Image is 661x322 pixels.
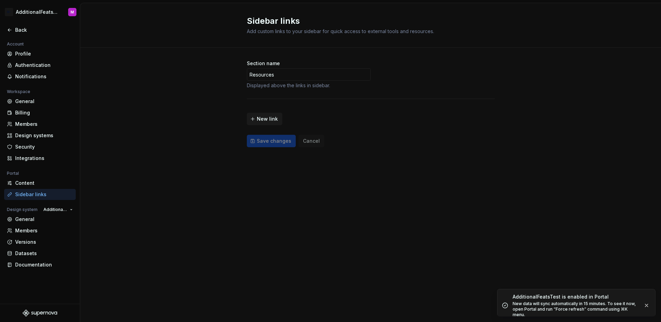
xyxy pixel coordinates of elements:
div: Versions [15,239,73,245]
button: M-AdditionalFeatsTestM [1,4,78,20]
a: Authentication [4,60,76,71]
a: Security [4,141,76,152]
div: Billing [15,109,73,116]
button: New link [247,113,282,125]
div: Datasets [15,250,73,257]
div: Members [15,227,73,234]
div: M- [5,8,13,16]
a: Documentation [4,259,76,270]
div: Account [4,40,27,48]
div: Profile [15,50,73,57]
a: Versions [4,237,76,248]
h2: Sidebar links [247,16,486,27]
div: Design systems [15,132,73,139]
div: Displayed above the links in sidebar. [247,82,371,89]
div: Integrations [15,155,73,162]
a: Content [4,178,76,189]
a: Members [4,119,76,130]
div: Design system [4,205,40,214]
a: Design systems [4,130,76,141]
div: Sidebar links [15,191,73,198]
a: Billing [4,107,76,118]
div: AdditionalFeatsTest is enabled in Portal [513,293,638,300]
div: Documentation [15,261,73,268]
div: Content [15,180,73,187]
div: Security [15,143,73,150]
div: Workspace [4,88,33,96]
a: Back [4,24,76,36]
div: AdditionalFeatsTest [16,9,60,16]
span: Add custom links to your sidebar for quick access to external tools and resources. [247,28,434,34]
div: General [15,216,73,223]
a: General [4,214,76,225]
a: Datasets [4,248,76,259]
div: Notifications [15,73,73,80]
div: Members [15,121,73,128]
a: Profile [4,48,76,59]
div: General [15,98,73,105]
div: New data will sync automatically in 15 minutes. To see it now, open Portal and run “Force refresh... [513,301,638,318]
a: Sidebar links [4,189,76,200]
a: Members [4,225,76,236]
label: Section name [247,60,280,67]
div: Authentication [15,62,73,69]
a: Notifications [4,71,76,82]
a: Integrations [4,153,76,164]
span: AdditionalFeatsTest [43,207,67,212]
svg: Supernova Logo [23,310,57,316]
div: M [71,9,74,15]
a: General [4,96,76,107]
div: Portal [4,169,22,178]
span: New link [257,115,278,122]
div: Back [15,27,73,33]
